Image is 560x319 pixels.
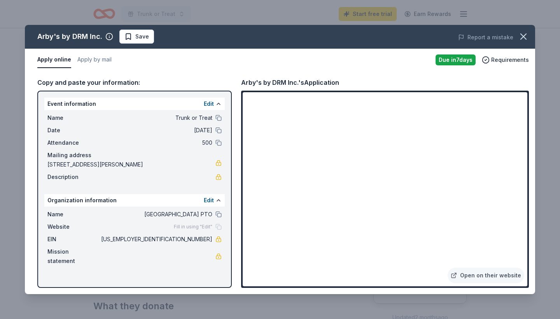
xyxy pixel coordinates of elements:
div: Arby's by DRM Inc.'s Application [241,77,339,88]
div: Organization information [44,194,225,207]
span: Mission statement [47,247,100,266]
span: Name [47,210,100,219]
span: Attendance [47,138,100,147]
span: Trunk or Treat [100,113,212,123]
div: Event information [44,98,225,110]
button: Edit [204,99,214,109]
div: Due in 7 days [436,54,476,65]
span: Save [135,32,149,41]
div: Copy and paste your information: [37,77,232,88]
div: Arby's by DRM Inc. [37,30,102,43]
button: Save [119,30,154,44]
span: [STREET_ADDRESS][PERSON_NAME] [47,160,215,169]
span: Requirements [491,55,529,65]
span: [GEOGRAPHIC_DATA] PTO [100,210,212,219]
button: Report a mistake [458,33,513,42]
button: Apply by mail [77,52,112,68]
span: [DATE] [100,126,212,135]
span: Date [47,126,100,135]
button: Requirements [482,55,529,65]
span: [US_EMPLOYER_IDENTIFICATION_NUMBER] [100,235,212,244]
span: Fill in using "Edit" [174,224,212,230]
button: Apply online [37,52,71,68]
span: Name [47,113,100,123]
button: Edit [204,196,214,205]
a: Open on their website [448,268,524,283]
span: 500 [100,138,212,147]
div: Mailing address [47,151,222,160]
span: Website [47,222,100,231]
span: EIN [47,235,100,244]
span: Description [47,172,100,182]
